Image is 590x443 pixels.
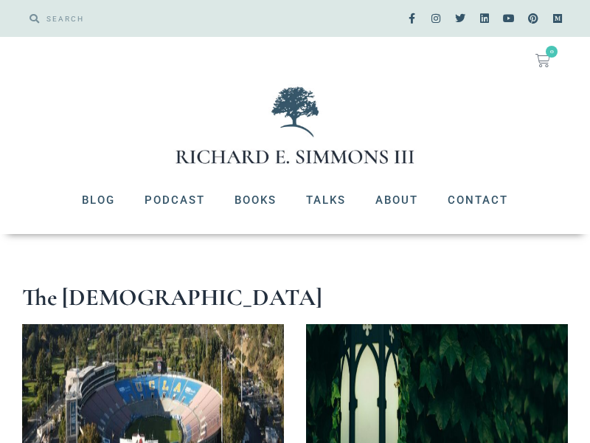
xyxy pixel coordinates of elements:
h1: The [DEMOGRAPHIC_DATA] [22,286,568,309]
nav: Menu [15,181,575,219]
a: Books [220,181,291,219]
a: Blog [67,181,130,219]
a: 0 [518,44,568,77]
a: Podcast [130,181,220,219]
a: About [361,181,433,219]
input: SEARCH [39,7,288,30]
a: Talks [291,181,361,219]
span: 0 [546,46,558,58]
a: Contact [433,181,523,219]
